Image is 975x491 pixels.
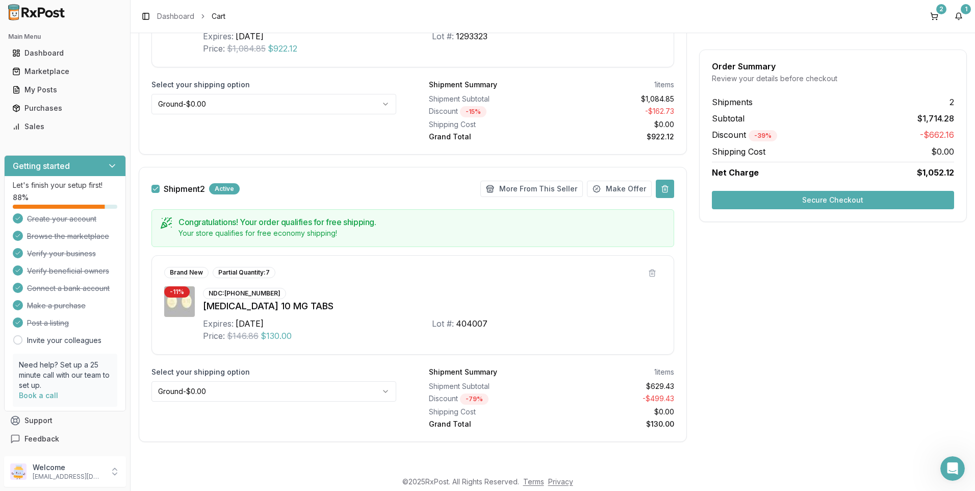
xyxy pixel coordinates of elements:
[19,391,58,400] a: Book a call
[587,181,652,197] button: Make Offer
[555,94,674,104] div: $1,084.85
[59,344,94,351] span: Messages
[429,407,547,417] div: Shipping Cost
[555,381,674,391] div: $629.43
[268,42,297,55] span: $922.12
[712,130,777,140] span: Discount
[10,463,27,480] img: User avatar
[926,8,942,24] button: 2
[555,119,674,130] div: $0.00
[555,419,674,429] div: $130.00
[456,317,487,330] div: 404007
[460,106,486,117] div: - 15 %
[555,394,674,405] div: - $499.43
[480,181,583,197] button: More From This Seller
[20,72,184,90] p: Hi [PERSON_NAME]
[12,103,118,113] div: Purchases
[8,44,122,62] a: Dashboard
[102,318,153,359] button: News
[8,33,122,41] h2: Main Menu
[118,344,137,351] span: News
[21,163,83,174] span: Search for help
[170,344,187,351] span: Help
[429,367,497,377] div: Shipment Summary
[432,317,454,330] div: Lot #:
[712,62,954,70] div: Order Summary
[460,394,489,405] div: - 79 %
[429,94,547,104] div: Shipment Subtotal
[27,266,109,276] span: Verify beneficial owners
[8,117,122,136] a: Sales
[12,121,118,132] div: Sales
[151,367,396,377] label: Select your shipping option
[10,120,194,148] div: Send us a message
[164,286,190,298] div: - 11 %
[227,330,259,342] span: $146.86
[8,62,122,81] a: Marketplace
[654,80,674,90] div: 1 items
[33,473,104,481] p: [EMAIL_ADDRESS][DOMAIN_NAME]
[227,42,266,55] span: $1,084.85
[712,73,954,84] div: Review your details before checkout
[24,434,59,444] span: Feedback
[13,192,29,203] span: 88 %
[555,132,674,142] div: $922.12
[27,231,109,241] span: Browse the marketplace
[20,90,184,107] p: How can we help?
[236,317,264,330] div: [DATE]
[555,106,674,117] div: - $162.73
[749,130,777,141] div: - 39 %
[236,30,264,42] div: [DATE]
[15,158,189,178] button: Search for help
[555,407,674,417] div: $0.00
[213,267,275,278] div: Partial Quantity: 7
[712,167,759,178] span: Net Charge
[4,4,69,20] img: RxPost Logo
[33,462,104,473] p: Welcome
[12,66,118,77] div: Marketplace
[153,318,204,359] button: Help
[209,183,240,194] div: Active
[936,4,946,14] div: 2
[21,221,183,232] div: All services are online
[8,99,122,117] a: Purchases
[27,249,96,259] span: Verify your business
[164,185,205,193] span: Shipment 2
[917,112,954,125] span: $1,714.28
[178,218,665,226] h5: Congratulations! Your order qualifies for free shipping.
[931,145,954,158] span: $0.00
[14,344,37,351] span: Home
[119,16,140,37] img: Profile image for Amantha
[164,286,195,317] img: Jardiance 10 MG TABS
[940,456,965,481] iframe: Intercom live chat
[203,317,234,330] div: Expires:
[12,85,118,95] div: My Posts
[4,430,126,448] button: Feedback
[175,16,194,35] div: Close
[139,16,159,37] img: Profile image for Manuel
[151,80,396,90] label: Select your shipping option
[432,30,454,42] div: Lot #:
[951,8,967,24] button: 1
[203,42,225,55] div: Price:
[4,100,126,116] button: Purchases
[203,30,234,42] div: Expires:
[712,96,753,108] span: Shipments
[712,112,745,125] span: Subtotal
[12,48,118,58] div: Dashboard
[178,228,665,238] div: Your store qualifies for free economy shipping!
[712,145,765,158] span: Shipping Cost
[21,129,170,139] div: Send us a message
[917,166,954,179] span: $1,052.12
[4,411,126,430] button: Support
[20,19,79,36] img: logo
[27,214,96,224] span: Create your account
[13,160,70,172] h3: Getting started
[164,267,209,278] div: Brand New
[261,330,292,342] span: $130.00
[4,118,126,135] button: Sales
[21,236,183,256] button: View status page
[429,132,547,142] div: Grand Total
[429,119,547,130] div: Shipping Cost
